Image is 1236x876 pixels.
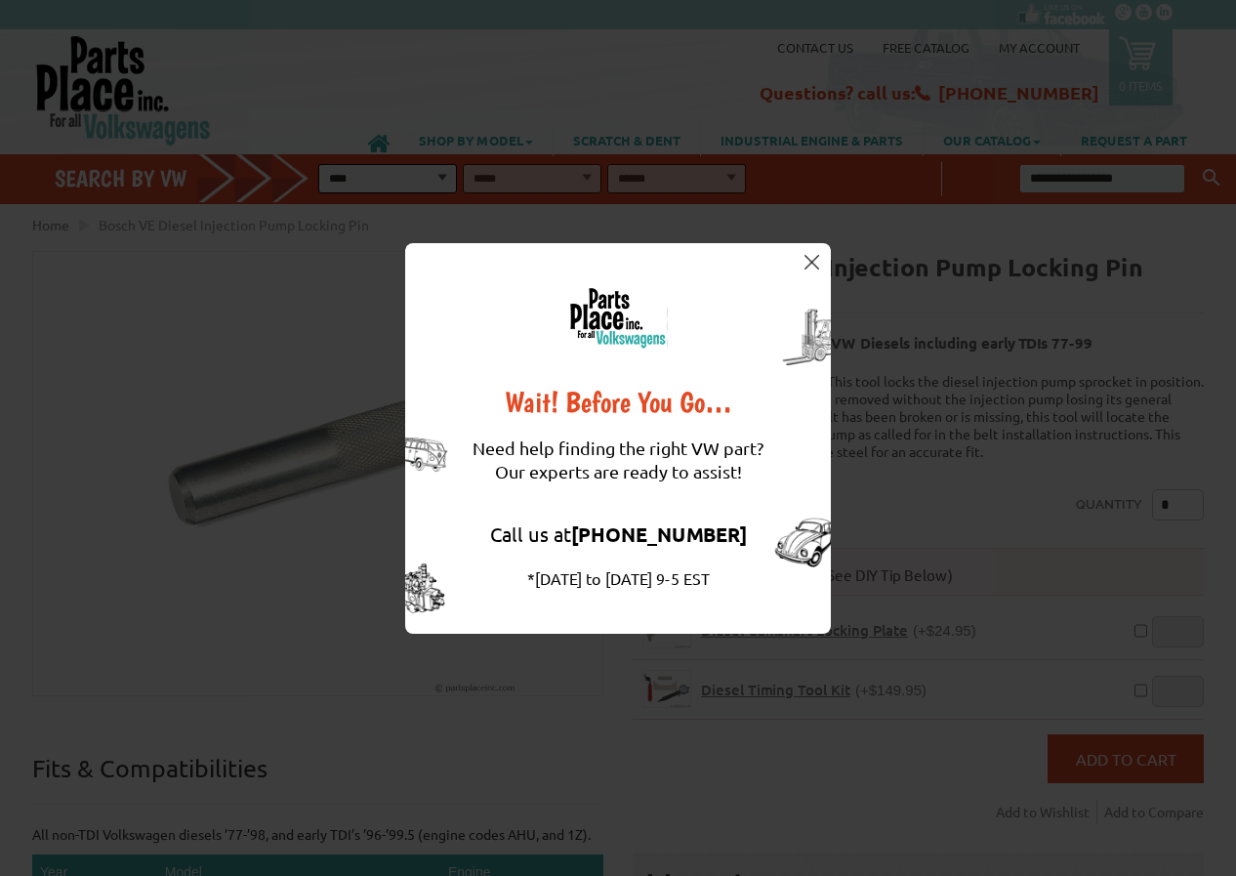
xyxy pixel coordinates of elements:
strong: [PHONE_NUMBER] [571,521,747,547]
img: close [804,255,819,270]
div: *[DATE] to [DATE] 9-5 EST [473,566,763,590]
div: Wait! Before You Go… [473,388,763,417]
img: logo [568,287,668,349]
a: Call us at[PHONE_NUMBER] [490,521,747,546]
div: Need help finding the right VW part? Our experts are ready to assist! [473,417,763,503]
